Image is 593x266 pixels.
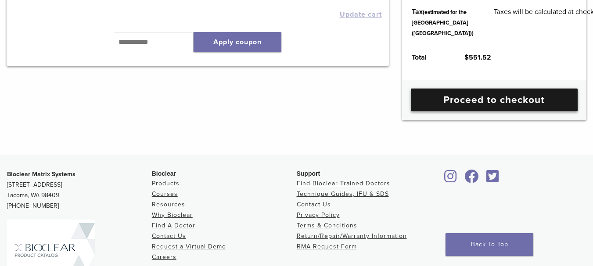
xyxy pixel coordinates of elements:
a: Find A Doctor [152,222,195,229]
a: Find Bioclear Trained Doctors [297,180,390,187]
a: Bioclear [441,175,460,184]
button: Update cart [340,11,382,18]
strong: Bioclear Matrix Systems [7,170,75,178]
a: Resources [152,201,185,208]
span: $ [464,53,469,62]
a: Bioclear [461,175,482,184]
button: Apply coupon [194,32,281,52]
a: Return/Repair/Warranty Information [297,232,407,240]
a: Terms & Conditions [297,222,357,229]
a: Courses [152,190,178,198]
a: Request a Virtual Demo [152,243,226,250]
a: Bioclear [484,175,502,184]
a: Why Bioclear [152,211,193,219]
a: Products [152,180,180,187]
bdi: 551.52 [464,53,491,62]
a: Technique Guides, IFU & SDS [297,190,389,198]
a: RMA Request Form [297,243,357,250]
a: Back To Top [446,233,533,256]
small: (estimated for the [GEOGRAPHIC_DATA] ([GEOGRAPHIC_DATA])) [412,9,474,37]
a: Careers [152,253,176,261]
a: Privacy Policy [297,211,340,219]
th: Total [402,45,455,70]
a: Proceed to checkout [411,89,578,111]
a: Contact Us [297,201,331,208]
span: Support [297,170,320,177]
p: [STREET_ADDRESS] Tacoma, WA 98409 [PHONE_NUMBER] [7,169,152,211]
a: Contact Us [152,232,186,240]
span: Bioclear [152,170,176,177]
